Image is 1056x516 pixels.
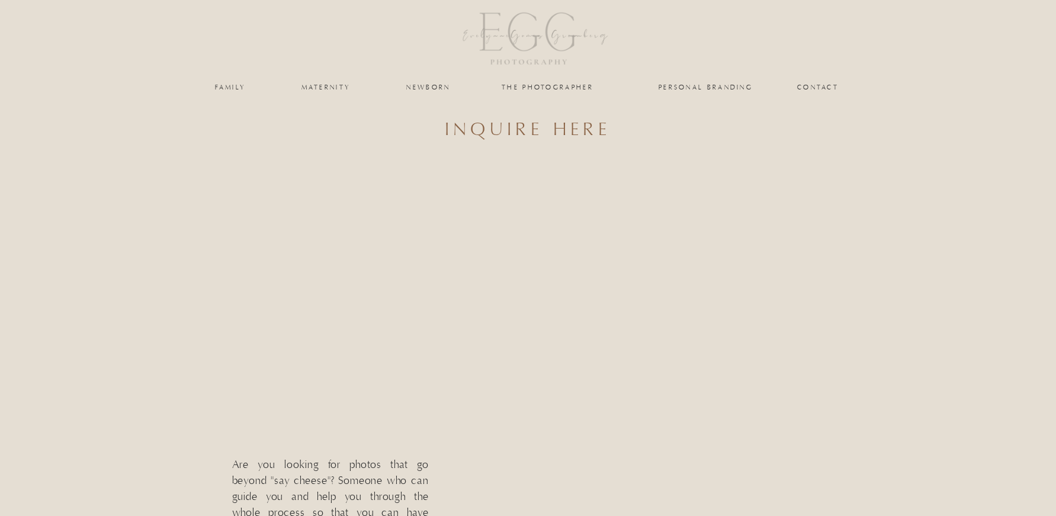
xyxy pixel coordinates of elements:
[405,84,453,91] a: newborn
[489,84,607,91] a: the photographer
[307,117,750,127] h3: inquire here
[301,84,350,91] a: maternity
[797,84,839,91] a: Contact
[207,84,255,91] a: family
[657,84,755,91] a: personal branding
